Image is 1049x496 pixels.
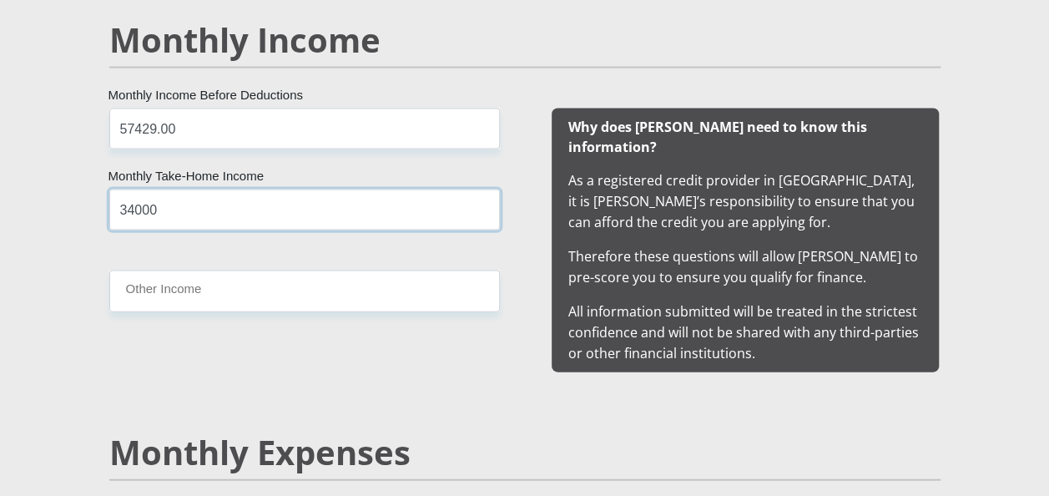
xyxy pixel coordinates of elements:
b: Why does [PERSON_NAME] need to know this information? [568,118,867,156]
input: Monthly Income Before Deductions [109,109,500,149]
span: As a registered credit provider in [GEOGRAPHIC_DATA], it is [PERSON_NAME]’s responsibility to ens... [568,117,922,362]
h2: Monthly Income [109,20,941,60]
input: Other Income [109,271,500,311]
h2: Monthly Expenses [109,433,941,473]
input: Monthly Take Home Income [109,190,500,230]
